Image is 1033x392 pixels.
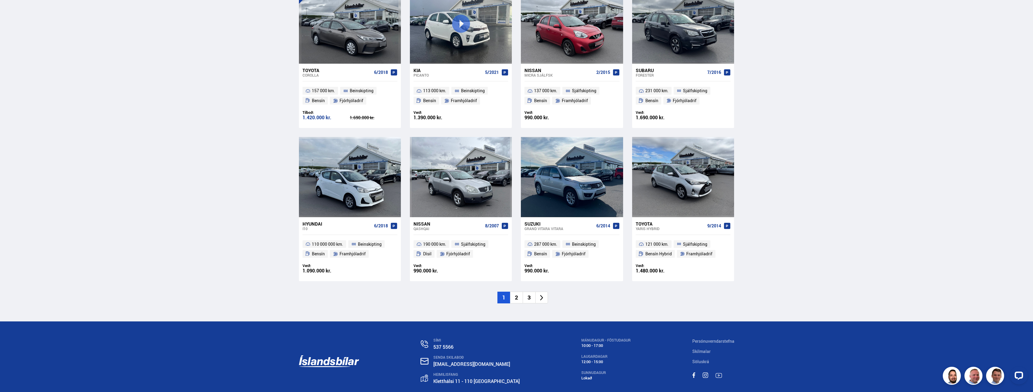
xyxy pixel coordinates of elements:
[446,250,470,257] span: Fjórhjóladrif
[632,64,734,128] a: Subaru Forester 7/2016 231 000 km. Sjálfskipting Bensín Fjórhjóladrif Verð: 1.690.000 kr.
[510,292,523,303] li: 2
[572,87,596,94] span: Sjálfskipting
[562,97,588,104] span: Framhjóladrif
[534,241,557,248] span: 287 000 km.
[312,250,325,257] span: Bensín
[414,263,461,268] div: Verð:
[645,97,658,104] span: Bensín
[581,371,631,375] div: SUNNUDAGUR
[581,354,631,359] div: LAUGARDAGAR
[433,355,520,360] div: SENDA SKILABOÐ
[410,64,512,128] a: Kia Picanto 5/2021 113 000 km. Beinskipting Bensín Framhjóladrif Verð: 1.390.000 kr.
[645,87,669,94] span: 231 000 km.
[374,223,388,228] span: 6/2018
[636,268,683,273] div: 1.480.000 kr.
[524,73,594,77] div: Micra SJÁLFSK
[632,217,734,281] a: Toyota Yaris HYBRID 9/2014 121 000 km. Sjálfskipting Bensín Hybrid Framhjóladrif Verð: 1.480.000 kr.
[965,368,983,386] img: siFngHWaQ9KaOqBr.png
[645,250,672,257] span: Bensín Hybrid
[414,110,461,115] div: Verð:
[485,70,499,75] span: 5/2021
[410,217,512,281] a: Nissan Qashqai 8/2007 190 000 km. Sjálfskipting Dísil Fjórhjóladrif Verð: 990.000 kr.
[303,226,372,231] div: i10
[1005,364,1030,389] iframe: LiveChat chat widget
[581,360,631,364] div: 12:00 - 15:00
[414,226,483,231] div: Qashqai
[423,97,436,104] span: Bensín
[987,368,1005,386] img: FbJEzSuNWCJXmdc-.webp
[636,73,705,77] div: Forester
[944,368,962,386] img: nhp88E3Fdnt1Opn2.png
[692,338,734,344] a: Persónuverndarstefna
[707,70,721,75] span: 7/2016
[451,97,477,104] span: Framhjóladrif
[433,378,520,384] a: Kletthálsi 11 - 110 [GEOGRAPHIC_DATA]
[524,68,594,73] div: Nissan
[433,372,520,377] div: HEIMILISFANG
[562,250,586,257] span: Fjórhjóladrif
[421,340,428,348] img: n0V2lOsqF3l1V2iz.svg
[303,221,372,226] div: Hyundai
[636,263,683,268] div: Verð:
[521,217,623,281] a: Suzuki Grand Vitara VITARA 6/2014 287 000 km. Beinskipting Bensín Fjórhjóladrif Verð: 990.000 kr.
[596,223,610,228] span: 6/2014
[340,250,366,257] span: Framhjóladrif
[524,263,572,268] div: Verð:
[636,115,683,120] div: 1.690.000 kr.
[581,376,631,380] div: Lokað
[312,87,335,94] span: 157 000 km.
[686,250,712,257] span: Framhjóladrif
[423,87,446,94] span: 113 000 km.
[340,97,363,104] span: Fjórhjóladrif
[414,221,483,226] div: Nissan
[423,250,432,257] span: Dísil
[572,241,596,248] span: Beinskipting
[534,87,557,94] span: 137 000 km.
[521,64,623,128] a: Nissan Micra SJÁLFSK 2/2015 137 000 km. Sjálfskipting Bensín Framhjóladrif Verð: 990.000 kr.
[433,361,510,367] a: [EMAIL_ADDRESS][DOMAIN_NAME]
[534,250,547,257] span: Bensín
[461,87,485,94] span: Beinskipting
[581,338,631,342] div: MÁNUDAGUR - FÖSTUDAGUR
[374,70,388,75] span: 6/2018
[312,241,343,248] span: 110 000 000 km.
[636,221,705,226] div: Toyota
[303,263,350,268] div: Verð:
[433,344,453,350] a: 537 5566
[350,116,397,120] div: 1.690.000 kr.
[303,73,372,77] div: Corolla
[358,241,382,248] span: Beinskipting
[636,226,705,231] div: Yaris HYBRID
[414,73,483,77] div: Picanto
[534,97,547,104] span: Bensín
[683,241,707,248] span: Sjálfskipting
[581,343,631,348] div: 10:00 - 17:00
[303,115,350,120] div: 1.420.000 kr.
[524,115,572,120] div: 990.000 kr.
[485,223,499,228] span: 8/2007
[636,68,705,73] div: Subaru
[692,359,709,364] a: Söluskrá
[692,348,711,354] a: Skilmalar
[523,292,535,303] li: 3
[461,241,485,248] span: Sjálfskipting
[423,241,446,248] span: 190 000 km.
[707,223,721,228] span: 9/2014
[524,226,594,231] div: Grand Vitara VITARA
[350,87,374,94] span: Beinskipting
[312,97,325,104] span: Bensín
[636,110,683,115] div: Verð:
[303,110,350,115] div: Tilboð:
[673,97,696,104] span: Fjórhjóladrif
[524,221,594,226] div: Suzuki
[683,87,707,94] span: Sjálfskipting
[596,70,610,75] span: 2/2015
[414,68,483,73] div: Kia
[524,268,572,273] div: 990.000 kr.
[299,64,401,128] a: Toyota Corolla 6/2018 157 000 km. Beinskipting Bensín Fjórhjóladrif Tilboð: 1.420.000 kr. 1.690.0...
[524,110,572,115] div: Verð:
[303,68,372,73] div: Toyota
[414,115,461,120] div: 1.390.000 kr.
[497,292,510,303] li: 1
